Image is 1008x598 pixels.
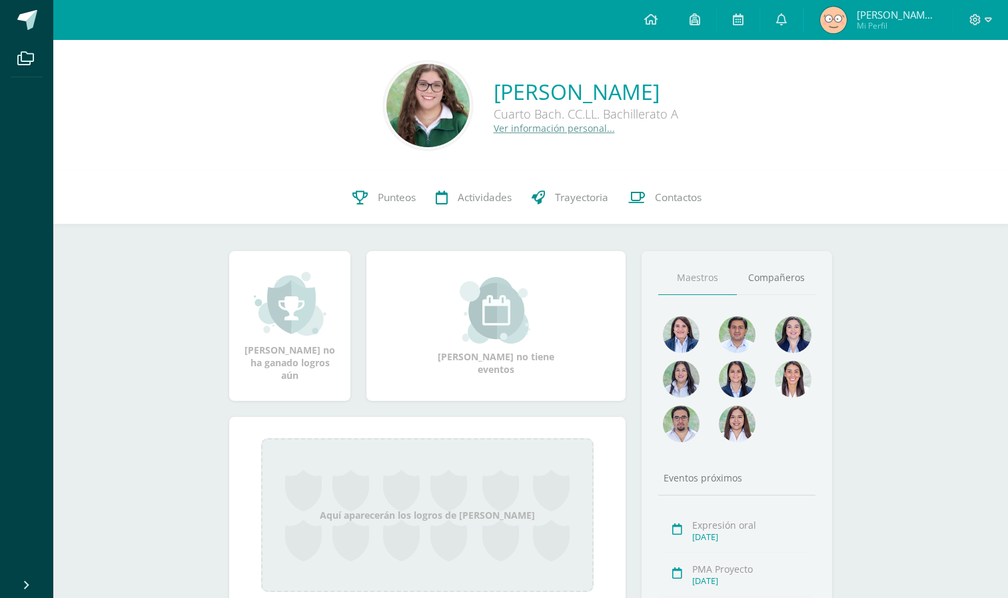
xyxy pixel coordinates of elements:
[658,261,737,295] a: Maestros
[663,406,700,442] img: d7e1be39c7a5a7a89cfb5608a6c66141.png
[494,106,678,122] div: Cuarto Bach. CC.LL. Bachillerato A
[719,316,756,353] img: 1e7bfa517bf798cc96a9d855bf172288.png
[857,20,937,31] span: Mi Perfil
[658,471,815,484] div: Eventos próximos
[261,438,594,592] div: Aquí aparecerán los logros de [PERSON_NAME]
[692,563,811,575] div: PMA Proyecto
[737,261,815,295] a: Compañeros
[775,316,811,353] img: 468d0cd9ecfcbce804e3ccd48d13f1ad.png
[655,190,702,204] span: Contactos
[663,361,700,398] img: 1934cc27df4ca65fd091d7882280e9dd.png
[618,171,712,224] a: Contactos
[254,270,326,337] img: achievement_small.png
[494,122,615,135] a: Ver información personal...
[820,7,847,33] img: 6366ed5ed987100471695a0532754633.png
[430,277,563,376] div: [PERSON_NAME] no tiene eventos
[719,361,756,398] img: d4e0c534ae446c0d00535d3bb96704e9.png
[663,316,700,353] img: 4477f7ca9110c21fc6bc39c35d56baaa.png
[378,190,416,204] span: Punteos
[857,8,937,21] span: [PERSON_NAME] de los Angeles
[719,406,756,442] img: 1be4a43e63524e8157c558615cd4c825.png
[386,64,470,147] img: 5c06d0dbf0680e87f1581f3657fd61c0.png
[522,171,618,224] a: Trayectoria
[243,270,337,382] div: [PERSON_NAME] no ha ganado logros aún
[460,277,532,344] img: event_small.png
[692,531,811,543] div: [DATE]
[458,190,512,204] span: Actividades
[426,171,522,224] a: Actividades
[494,77,678,106] a: [PERSON_NAME]
[692,519,811,531] div: Expresión oral
[555,190,608,204] span: Trayectoria
[775,361,811,398] img: 38d188cc98c34aa903096de2d1c9671e.png
[692,575,811,587] div: [DATE]
[342,171,426,224] a: Punteos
